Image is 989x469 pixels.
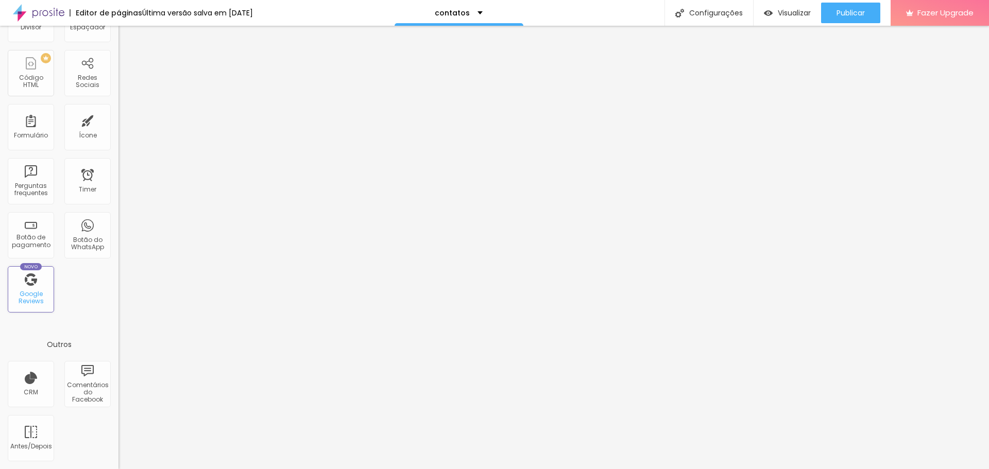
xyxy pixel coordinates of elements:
[79,186,96,193] div: Timer
[70,24,105,31] div: Espaçador
[778,9,811,17] span: Visualizar
[67,236,108,251] div: Botão do WhatsApp
[14,132,48,139] div: Formulário
[764,9,773,18] img: view-1.svg
[142,9,253,16] div: Última versão salva em [DATE]
[118,26,989,469] iframe: Editor
[24,389,38,396] div: CRM
[67,74,108,89] div: Redes Sociais
[10,182,51,197] div: Perguntas frequentes
[754,3,821,23] button: Visualizar
[917,8,974,17] span: Fazer Upgrade
[435,9,470,16] p: contatos
[10,443,51,450] div: Antes/Depois
[821,3,880,23] button: Publicar
[10,74,51,89] div: Código HTML
[21,24,41,31] div: Divisor
[675,9,684,18] img: Icone
[10,234,51,249] div: Botão de pagamento
[837,9,865,17] span: Publicar
[70,9,142,16] div: Editor de páginas
[67,381,108,404] div: Comentários do Facebook
[10,290,51,305] div: Google Reviews
[20,263,42,270] div: Novo
[79,132,97,139] div: Ícone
